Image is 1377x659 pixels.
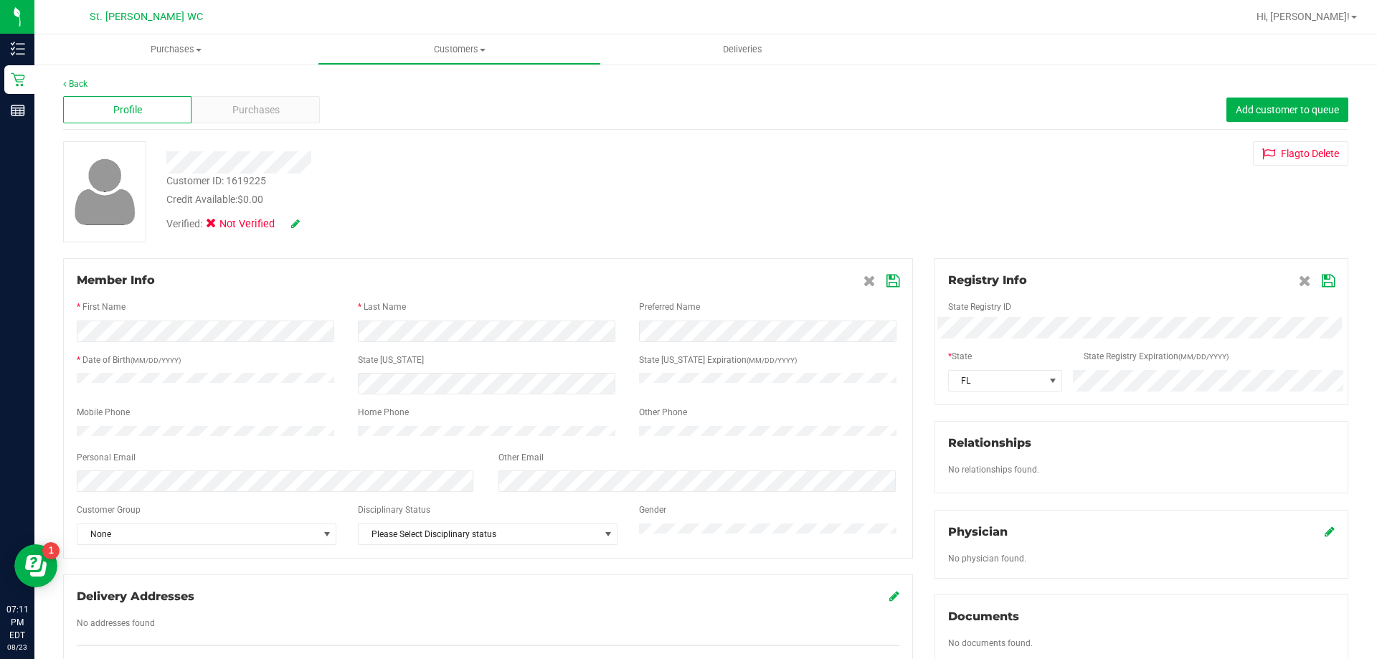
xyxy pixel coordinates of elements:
[948,638,1033,648] span: No documents found.
[599,524,617,544] span: select
[1178,353,1229,361] span: (MM/DD/YYYY)
[77,273,155,287] span: Member Info
[11,42,25,56] inline-svg: Inventory
[77,503,141,516] label: Customer Group
[948,436,1031,450] span: Relationships
[131,356,181,364] span: (MM/DD/YYYY)
[77,406,130,419] label: Mobile Phone
[948,273,1027,287] span: Registry Info
[318,43,600,56] span: Customers
[358,406,409,419] label: Home Phone
[318,524,336,544] span: select
[948,610,1019,623] span: Documents
[237,194,263,205] span: $0.00
[6,642,28,653] p: 08/23
[498,451,544,464] label: Other Email
[34,43,318,56] span: Purchases
[166,174,266,189] div: Customer ID: 1619225
[364,300,406,313] label: Last Name
[11,72,25,87] inline-svg: Retail
[1257,11,1350,22] span: Hi, [PERSON_NAME]!
[6,603,28,642] p: 07:11 PM EDT
[639,354,797,366] label: State [US_STATE] Expiration
[14,544,57,587] iframe: Resource center
[166,217,300,232] div: Verified:
[948,463,1039,476] label: No relationships found.
[948,554,1026,564] span: No physician found.
[219,217,277,232] span: Not Verified
[82,354,181,366] label: Date of Birth
[747,356,797,364] span: (MM/DD/YYYY)
[358,354,424,366] label: State [US_STATE]
[1253,141,1348,166] button: Flagto Delete
[1084,350,1229,363] label: State Registry Expiration
[318,34,601,65] a: Customers
[639,406,687,419] label: Other Phone
[77,589,194,603] span: Delivery Addresses
[639,300,700,313] label: Preferred Name
[90,11,203,23] span: St. [PERSON_NAME] WC
[34,34,318,65] a: Purchases
[948,300,1011,313] label: State Registry ID
[166,192,798,207] div: Credit Available:
[77,617,155,630] label: No addresses found
[639,503,666,516] label: Gender
[232,103,280,118] span: Purchases
[948,525,1008,539] span: Physician
[11,103,25,118] inline-svg: Reports
[1236,104,1339,115] span: Add customer to queue
[77,451,136,464] label: Personal Email
[359,524,599,544] span: Please Select Disciplinary status
[358,503,430,516] label: Disciplinary Status
[948,350,972,363] label: State
[63,79,87,89] a: Back
[949,371,1044,391] span: FL
[82,300,126,313] label: First Name
[77,524,318,544] span: None
[113,103,142,118] span: Profile
[1226,98,1348,122] button: Add customer to queue
[42,542,60,559] iframe: Resource center unread badge
[67,155,143,229] img: user-icon.png
[704,43,782,56] span: Deliveries
[601,34,884,65] a: Deliveries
